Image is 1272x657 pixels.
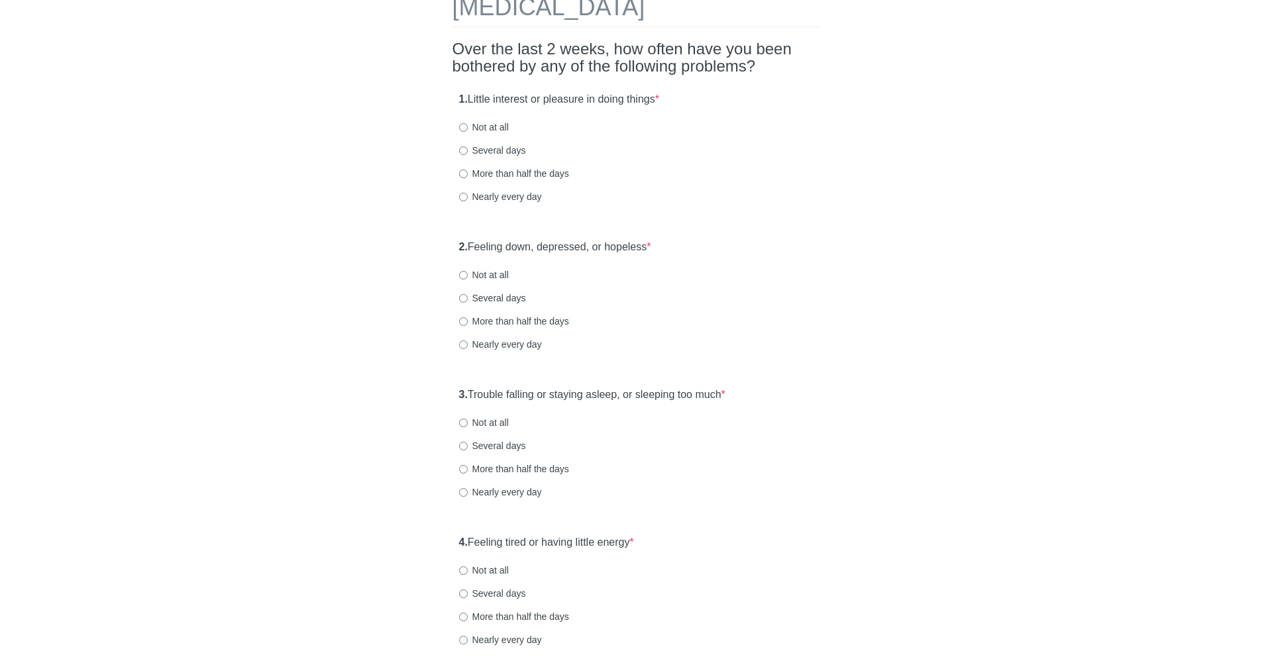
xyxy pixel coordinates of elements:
[459,465,468,474] input: More than half the days
[459,387,725,403] label: Trouble falling or staying asleep, or sleeping too much
[459,587,526,600] label: Several days
[459,294,468,303] input: Several days
[459,93,468,105] strong: 1.
[459,193,468,201] input: Nearly every day
[459,589,468,598] input: Several days
[459,485,542,499] label: Nearly every day
[452,40,820,76] h2: Over the last 2 weeks, how often have you been bothered by any of the following problems?
[459,315,569,328] label: More than half the days
[459,317,468,326] input: More than half the days
[459,291,526,305] label: Several days
[459,488,468,497] input: Nearly every day
[459,439,526,452] label: Several days
[459,566,468,575] input: Not at all
[459,535,634,550] label: Feeling tired or having little energy
[459,419,468,427] input: Not at all
[459,167,569,180] label: More than half the days
[459,442,468,450] input: Several days
[459,340,468,349] input: Nearly every day
[459,610,569,623] label: More than half the days
[459,536,468,548] strong: 4.
[459,146,468,155] input: Several days
[459,170,468,178] input: More than half the days
[459,462,569,476] label: More than half the days
[459,241,468,252] strong: 2.
[459,416,509,429] label: Not at all
[459,389,468,400] strong: 3.
[459,636,468,644] input: Nearly every day
[459,121,509,134] label: Not at all
[459,564,509,577] label: Not at all
[459,92,659,107] label: Little interest or pleasure in doing things
[459,240,651,255] label: Feeling down, depressed, or hopeless
[459,268,509,281] label: Not at all
[459,123,468,132] input: Not at all
[459,190,542,203] label: Nearly every day
[459,271,468,279] input: Not at all
[459,144,526,157] label: Several days
[459,338,542,351] label: Nearly every day
[459,633,542,646] label: Nearly every day
[459,613,468,621] input: More than half the days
